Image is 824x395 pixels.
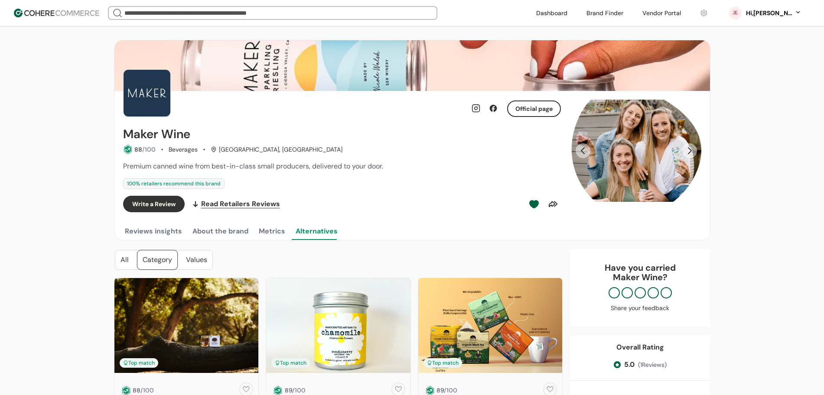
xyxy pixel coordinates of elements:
[191,223,250,240] button: About the brand
[142,146,156,153] span: /100
[114,40,710,91] img: Brand cover image
[682,143,697,158] button: Next Slide
[181,250,212,269] div: Values
[579,272,702,282] p: Maker Wine ?
[257,223,287,240] button: Metrics
[638,360,667,369] span: ( 1 Reviews)
[571,100,701,202] img: Slide 0
[211,145,342,154] div: [GEOGRAPHIC_DATA], [GEOGRAPHIC_DATA]
[571,100,701,202] div: Carousel
[624,359,635,370] span: 5.0
[115,250,134,269] div: All
[123,127,190,141] h2: Maker Wine
[123,178,225,189] div: 100 % retailers recommend this brand
[169,145,198,154] div: Beverages
[123,196,185,212] button: Write a Review
[579,263,702,282] div: Have you carried
[745,9,793,18] div: Hi, [PERSON_NAME]
[134,146,142,153] span: 88
[137,250,177,269] div: Category
[745,9,801,18] button: Hi,[PERSON_NAME]
[729,6,742,19] svg: 0 percent
[192,196,280,212] a: Read Retailers Reviews
[571,100,701,202] div: Slide 1
[294,223,339,240] button: Alternatives
[123,162,383,171] span: Premium canned wine from best-in-class small producers, delivered to your door.
[123,69,171,117] img: Brand Photo
[507,100,561,117] button: Official page
[579,304,702,313] div: Share your feedback
[123,223,184,240] button: Reviews insights
[14,9,99,17] img: Cohere Logo
[201,199,280,209] span: Read Retailers Reviews
[616,342,664,353] div: Overall Rating
[576,143,590,158] button: Previous Slide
